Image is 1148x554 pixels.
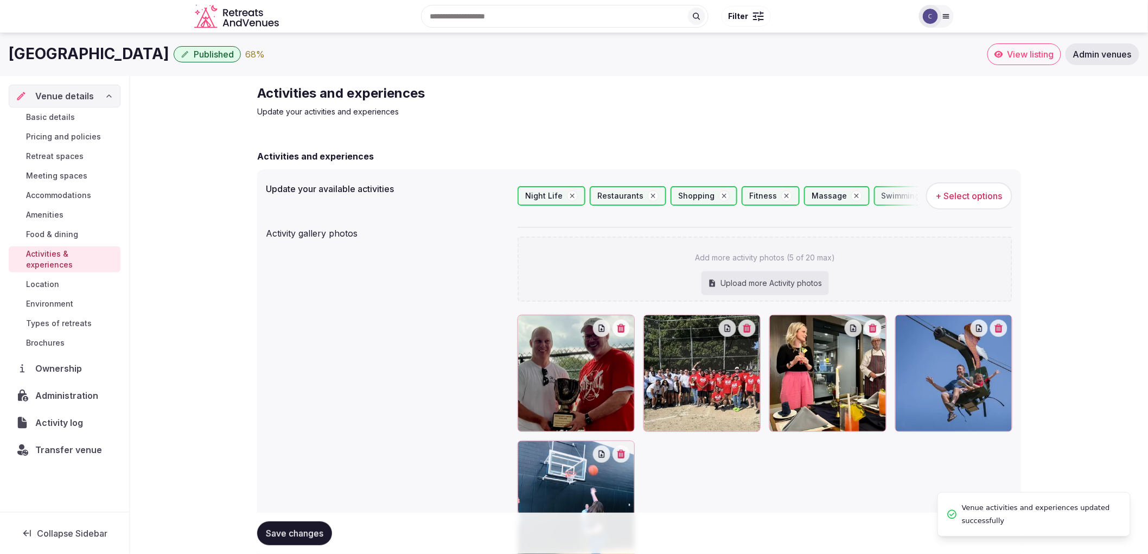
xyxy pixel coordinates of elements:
span: Transfer venue [35,443,102,456]
span: Food & dining [26,229,78,240]
span: Retreat spaces [26,151,84,162]
div: 68 % [245,48,265,61]
a: View listing [987,43,1061,65]
button: Collapse Sidebar [9,521,120,545]
svg: Retreats and Venues company logo [194,4,281,29]
span: Venue activities and experiences updated successfully [962,501,1121,527]
a: Amenities [9,207,120,222]
span: Collapse Sidebar [37,528,107,539]
span: Admin venues [1073,49,1132,60]
a: Activity log [9,411,120,434]
a: Pricing and policies [9,129,120,144]
div: Upload more Activity photos [701,271,829,295]
a: Retreat spaces [9,149,120,164]
h2: Activities and experiences [257,150,374,163]
span: View listing [1007,49,1054,60]
p: Update your activities and experiences [257,106,622,117]
a: Brochures [9,335,120,351]
span: Pricing and policies [26,131,101,142]
span: Filter [729,11,749,22]
span: Save changes [266,528,323,539]
a: Visit the homepage [194,4,281,29]
span: Venue details [35,90,94,103]
span: Published [194,49,234,60]
a: Basic details [9,110,120,125]
div: Providence-Marriott-Downtown-retreat-venue-United-States-Activities1.jpg [518,315,635,432]
button: Transfer venue [9,438,120,461]
a: Environment [9,296,120,311]
a: Admin venues [1066,43,1139,65]
div: Providence-Marriott-Downtown-retreat-venue-United-States-Activities1 (1).jpg [643,315,761,432]
span: Activity log [35,416,87,429]
span: Location [26,279,59,290]
h2: Activities and experiences [257,85,622,102]
label: Update your available activities [266,184,509,193]
a: Types of retreats [9,316,120,331]
span: + Select options [936,190,1003,202]
div: Massage [804,186,870,206]
span: Brochures [26,338,65,348]
button: 68% [245,48,265,61]
a: Ownership [9,357,120,380]
span: Basic details [26,112,75,123]
span: Administration [35,389,103,402]
button: + Select options [926,182,1012,209]
img: Catherine Mesina [923,9,938,24]
a: Location [9,277,120,292]
span: Amenities [26,209,63,220]
a: Activities & experiences [9,246,120,272]
p: Add more activity photos (5 of 20 max) [695,252,835,263]
a: Accommodations [9,188,120,203]
span: Ownership [35,362,86,375]
div: Fitness [742,186,800,206]
span: Activities & experiences [26,249,116,270]
span: Environment [26,298,73,309]
div: Activity gallery photos [266,222,509,240]
span: Meeting spaces [26,170,87,181]
a: Food & dining [9,227,120,242]
div: Providence-Marriott-Downtown-retreat-venue-United-States-Activities1 (2).jpg [769,315,886,432]
div: Swimming [874,186,943,206]
h1: [GEOGRAPHIC_DATA] [9,43,169,65]
button: Save changes [257,521,332,545]
span: Accommodations [26,190,91,201]
button: Filter [722,6,771,27]
span: Types of retreats [26,318,92,329]
a: Meeting spaces [9,168,120,183]
div: Restaurants [590,186,666,206]
a: Administration [9,384,120,407]
div: Shopping [671,186,737,206]
div: Night Life [518,186,585,206]
div: Providence-Marriott-Downtown-retreat-venue-United-States-Activities1 (3).jpg [895,315,1012,432]
button: Published [174,46,241,62]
